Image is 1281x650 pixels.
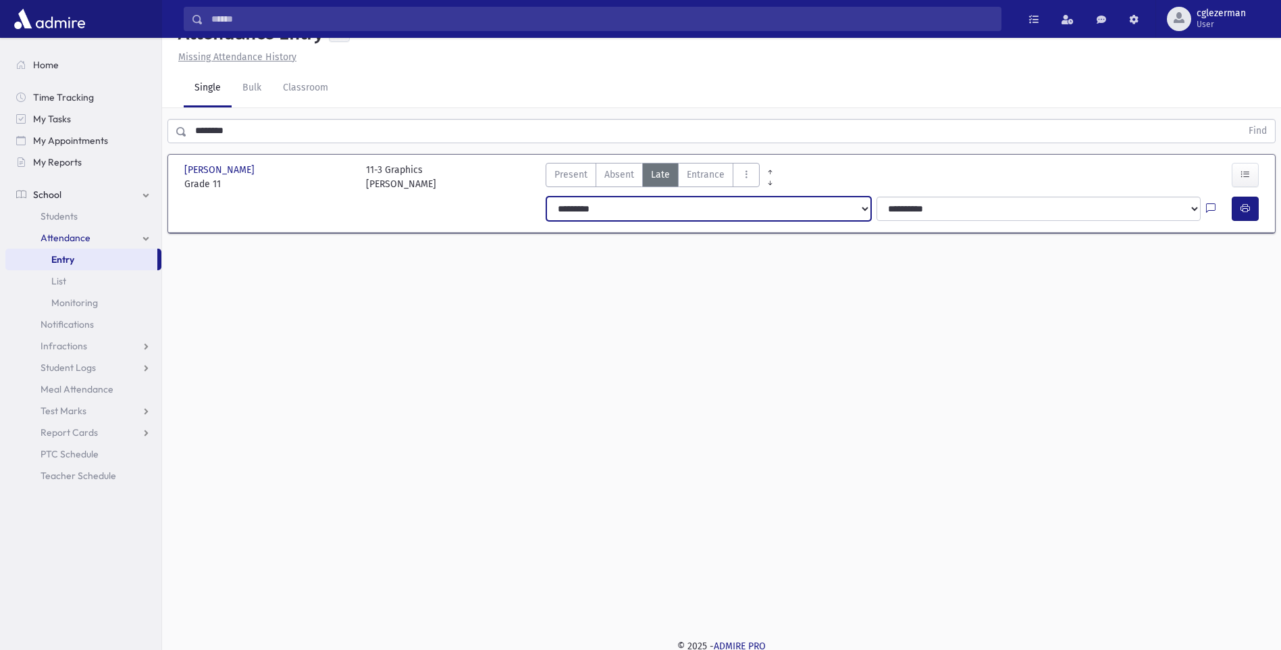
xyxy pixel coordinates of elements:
[604,168,634,182] span: Absent
[33,134,108,147] span: My Appointments
[5,86,161,108] a: Time Tracking
[5,227,161,249] a: Attendance
[5,314,161,335] a: Notifications
[366,163,436,191] div: 11-3 Graphics [PERSON_NAME]
[51,253,74,266] span: Entry
[41,210,78,222] span: Students
[203,7,1001,31] input: Search
[33,189,61,201] span: School
[5,249,157,270] a: Entry
[184,70,232,107] a: Single
[51,297,98,309] span: Monitoring
[41,405,86,417] span: Test Marks
[5,292,161,314] a: Monitoring
[232,70,272,107] a: Bulk
[1240,120,1275,143] button: Find
[5,205,161,227] a: Students
[41,340,87,352] span: Infractions
[33,91,94,103] span: Time Tracking
[11,5,88,32] img: AdmirePro
[651,168,670,182] span: Late
[184,163,257,177] span: [PERSON_NAME]
[554,168,587,182] span: Present
[5,151,161,173] a: My Reports
[5,465,161,486] a: Teacher Schedule
[5,422,161,443] a: Report Cards
[33,113,71,125] span: My Tasks
[5,108,161,130] a: My Tasks
[33,156,82,168] span: My Reports
[5,130,161,151] a: My Appointments
[5,443,161,465] a: PTC Schedule
[5,184,161,205] a: School
[41,232,90,244] span: Attendance
[1197,19,1246,30] span: User
[184,177,352,191] span: Grade 11
[5,400,161,422] a: Test Marks
[5,54,161,76] a: Home
[5,335,161,357] a: Infractions
[51,275,66,287] span: List
[41,448,99,460] span: PTC Schedule
[5,357,161,378] a: Student Logs
[33,59,59,71] span: Home
[178,51,296,63] u: Missing Attendance History
[687,168,725,182] span: Entrance
[41,470,116,482] span: Teacher Schedule
[41,318,94,330] span: Notifications
[41,426,98,439] span: Report Cards
[546,163,760,191] div: AttTypes
[41,361,96,374] span: Student Logs
[5,378,161,400] a: Meal Attendance
[41,383,113,395] span: Meal Attendance
[173,51,296,63] a: Missing Attendance History
[272,70,339,107] a: Classroom
[5,270,161,292] a: List
[1197,8,1246,19] span: cglezerman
